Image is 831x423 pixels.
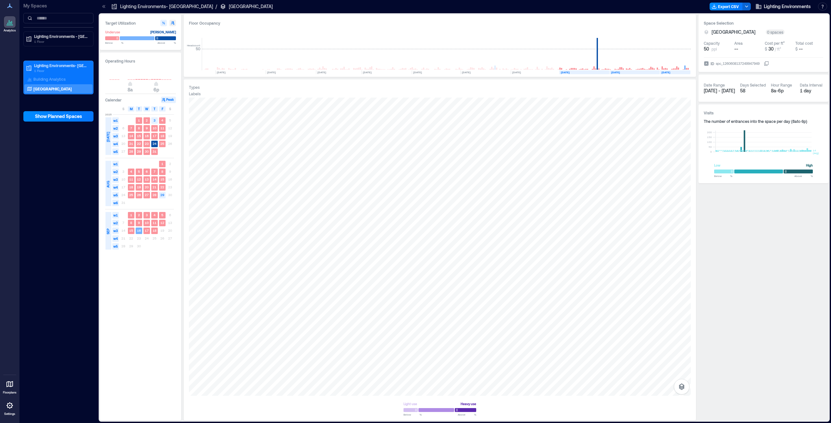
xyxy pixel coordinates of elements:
p: My Spaces [23,3,93,9]
text: 31 [153,149,156,153]
p: Settings [4,412,15,416]
span: w5 [112,148,119,155]
span: 8a [128,87,133,92]
span: w5 [112,243,119,250]
div: Heavy use [461,401,476,407]
text: [DATE] [317,71,326,74]
text: 3 [146,213,148,217]
div: Types [189,85,200,90]
h3: Operating Hours [105,58,176,64]
div: Low [714,162,720,169]
span: w4 [112,235,119,242]
text: 29 [137,149,141,153]
text: 7 [154,170,155,173]
p: Lighting Environments - [GEOGRAPHIC_DATA] [34,34,89,39]
p: Building Analytics [33,76,66,82]
div: 58 [740,88,766,94]
div: 8a - 6p [771,88,795,94]
span: w4 [112,184,119,191]
button: IDspc_1260608137249947949 [764,61,769,66]
text: 30 [145,149,149,153]
span: T [138,106,140,112]
text: [DATE] [561,71,570,74]
text: 9 [138,221,140,225]
text: [DATE] [662,71,670,74]
span: ppl [712,46,717,52]
span: [GEOGRAPHIC_DATA] [712,29,755,35]
text: 22 [160,185,164,189]
span: Below % [105,41,123,45]
span: SEP [105,229,111,234]
span: 2025 [105,112,112,116]
button: Export CSV [710,3,743,10]
span: w2 [112,220,119,226]
div: Floor Occupancy [189,20,691,26]
tspan: 0 [710,150,712,153]
div: Area [734,41,743,46]
text: 13 [145,177,149,181]
p: 1 Floor [34,39,89,44]
text: 22 [137,142,141,146]
div: spc_1260608137249947949 [715,60,760,67]
span: S [122,106,124,112]
span: [DATE] [105,132,111,142]
p: Lighting Environments- [GEOGRAPHIC_DATA] [120,3,213,10]
span: 50 [704,46,709,52]
div: Underuse [105,29,120,35]
span: M [130,106,133,112]
text: 11 [129,177,133,181]
text: 12 [137,177,141,181]
text: [DATE] [611,71,620,74]
text: 4 [130,170,132,173]
div: 1 day [800,88,824,94]
text: 10 [145,221,149,225]
div: Hour Range [771,82,792,88]
tspan: 50 [709,145,712,148]
span: Show Planned Spaces [35,113,82,120]
div: Capacity [704,41,720,46]
text: 11 [153,221,156,225]
h3: Calendar [105,97,122,103]
text: 17 [145,229,149,232]
h3: Visits [704,110,823,116]
text: 15 [129,229,133,232]
span: / ft² [775,47,781,51]
text: [DATE] [512,71,521,74]
text: [DATE] [363,71,372,74]
span: Above % [794,174,813,178]
text: 16 [145,134,149,138]
text: 28 [153,193,156,197]
p: [GEOGRAPHIC_DATA] [33,86,72,91]
text: 29 [160,193,164,197]
text: [DATE] [413,71,422,74]
div: Date Range [704,82,725,88]
span: W [145,106,148,112]
text: 3 [154,118,155,122]
text: [DATE] [267,71,276,74]
div: Days Selected [740,82,766,88]
span: Below % [714,174,732,178]
span: [DATE] - [DATE] [704,88,735,93]
text: [DATE] [217,71,226,74]
text: 6 [146,170,148,173]
span: w1 [112,117,119,124]
text: 16 [137,229,141,232]
text: 20 [145,185,149,189]
tspan: 200 [707,131,712,134]
text: 9 [146,126,148,130]
span: w5 [112,192,119,198]
span: w4 [112,141,119,147]
text: 24 [153,142,156,146]
span: F [162,106,163,112]
span: -- [799,46,803,52]
text: 26 [137,193,141,197]
div: [PERSON_NAME] [150,29,176,35]
button: $ 30 / ft² [765,46,793,52]
button: Peak [161,97,176,103]
text: 15 [137,134,141,138]
text: 8 [138,126,140,130]
p: 1 Floor [34,68,89,73]
h3: Space Selection [704,20,823,26]
text: 8 [130,221,132,225]
div: 0 spaces [766,29,785,35]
